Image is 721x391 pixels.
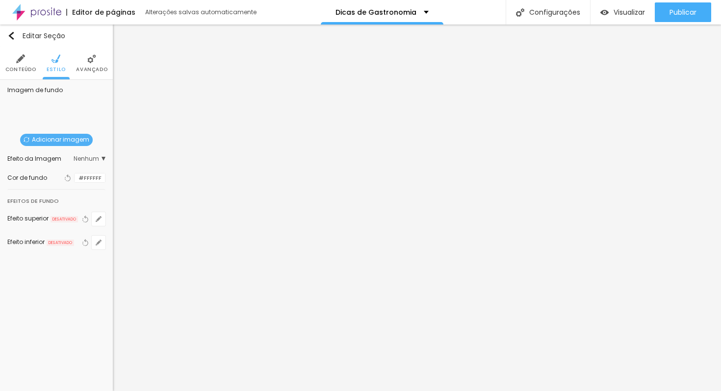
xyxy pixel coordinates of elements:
span: Estilo [47,67,66,72]
span: Nenhum [74,156,105,162]
div: Editor de páginas [66,9,135,16]
img: Icone [7,32,15,40]
img: Icone [516,8,524,17]
img: view-1.svg [600,8,609,17]
span: DESATIVADO [47,240,74,246]
span: DESATIVADO [51,216,78,223]
img: Icone [51,54,60,63]
div: Alterações salvas automaticamente [145,9,258,15]
button: Visualizar [591,2,655,22]
span: Conteúdo [5,67,36,72]
img: Icone [87,54,96,63]
p: Dicas de Gastronomia [335,9,416,16]
div: Imagem de fundo [7,87,105,93]
div: Efeito da Imagem [7,156,74,162]
iframe: Editor [113,24,721,391]
img: Icone [16,54,25,63]
span: Avançado [76,67,107,72]
div: Editar Seção [7,32,65,40]
div: Efeito inferior [7,239,45,245]
span: Adicionar imagem [20,134,93,146]
img: Icone [24,137,29,143]
div: Cor de fundo [7,175,47,181]
span: Publicar [669,8,696,16]
span: Visualizar [614,8,645,16]
button: Publicar [655,2,711,22]
div: Efeitos de fundo [7,195,59,206]
div: Efeitos de fundo [7,190,105,207]
div: Efeito superior [7,216,49,221]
